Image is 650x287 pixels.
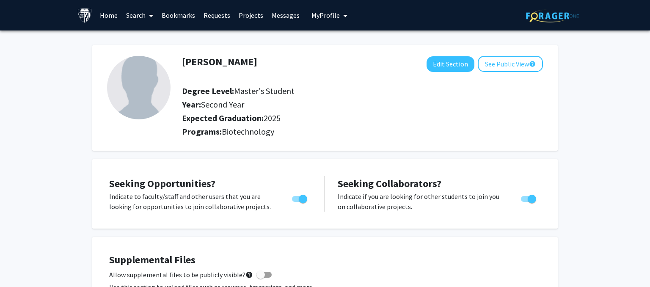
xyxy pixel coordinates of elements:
[234,0,267,30] a: Projects
[264,113,281,123] span: 2025
[109,270,253,280] span: Allow supplemental files to be publicly visible?
[182,99,481,110] h2: Year:
[526,9,579,22] img: ForagerOne Logo
[427,56,474,72] button: Edit Section
[109,191,276,212] p: Indicate to faculty/staff and other users that you are looking for opportunities to join collabor...
[201,99,244,110] span: Second Year
[222,126,274,137] span: Biotechnology
[107,56,171,119] img: Profile Picture
[109,177,215,190] span: Seeking Opportunities?
[182,127,543,137] h2: Programs:
[109,254,541,266] h4: Supplemental Files
[245,270,253,280] mat-icon: help
[311,11,340,19] span: My Profile
[234,86,295,96] span: Master's Student
[338,177,441,190] span: Seeking Collaborators?
[478,56,543,72] button: See Public View
[157,0,199,30] a: Bookmarks
[199,0,234,30] a: Requests
[529,59,536,69] mat-icon: help
[289,191,312,204] div: Toggle
[338,191,505,212] p: Indicate if you are looking for other students to join you on collaborative projects.
[182,56,257,68] h1: [PERSON_NAME]
[6,249,36,281] iframe: Chat
[182,113,481,123] h2: Expected Graduation:
[182,86,481,96] h2: Degree Level:
[518,191,541,204] div: Toggle
[96,0,122,30] a: Home
[122,0,157,30] a: Search
[267,0,304,30] a: Messages
[77,8,92,23] img: Johns Hopkins University Logo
